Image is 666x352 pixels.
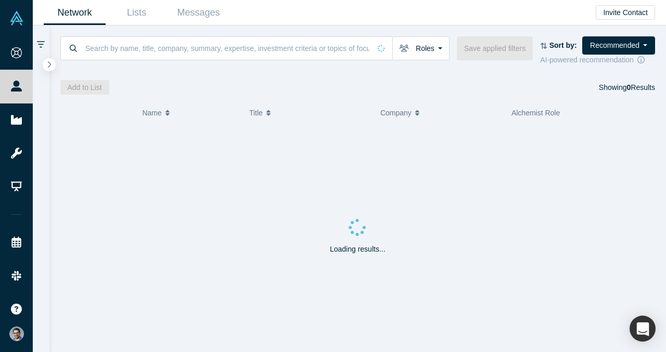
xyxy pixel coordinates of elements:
a: Network [44,1,106,25]
button: Save applied filters [457,36,533,60]
span: Alchemist Role [511,109,560,117]
img: Alchemist Vault Logo [9,11,24,25]
input: Search by name, title, company, summary, expertise, investment criteria or topics of focus [84,36,370,60]
strong: Sort by: [549,41,577,49]
a: Lists [106,1,168,25]
a: Messages [168,1,229,25]
button: Add to List [60,80,109,95]
button: Invite Contact [596,5,655,20]
div: AI-powered recommendation [540,55,655,66]
span: Results [627,83,655,92]
button: Roles [392,36,450,60]
span: Name [142,102,161,124]
button: Name [142,102,238,124]
strong: 0 [627,83,631,92]
span: Title [249,102,263,124]
button: Title [249,102,369,124]
div: Showing [599,80,655,95]
img: VP Singh's Account [9,327,24,341]
button: Recommended [582,36,655,55]
p: Loading results... [330,244,386,255]
button: Company [380,102,501,124]
span: Company [380,102,412,124]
